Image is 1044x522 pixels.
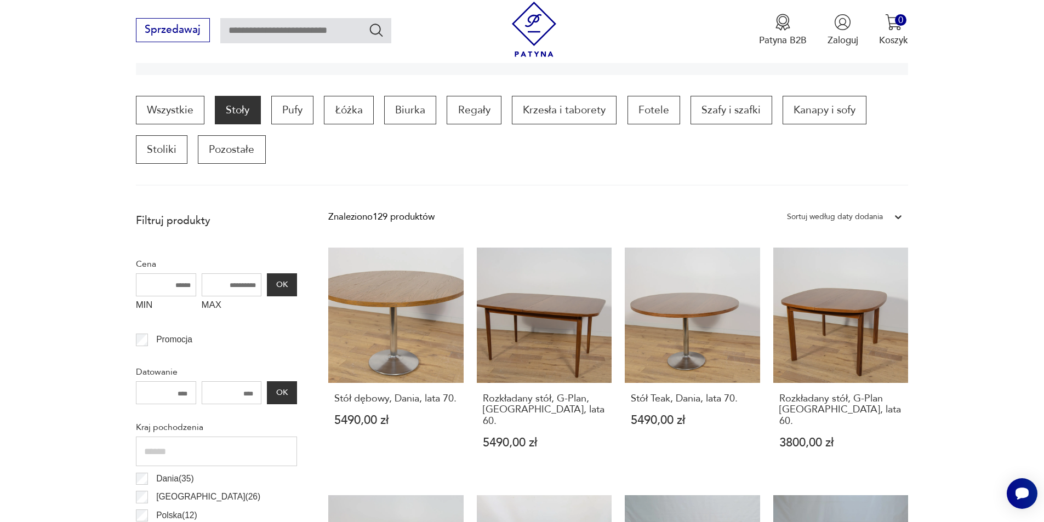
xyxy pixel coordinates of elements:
button: OK [267,381,296,404]
label: MIN [136,296,196,317]
button: OK [267,273,296,296]
p: 5490,00 zł [483,437,606,449]
a: Ikona medaluPatyna B2B [759,14,807,47]
p: Zaloguj [828,34,858,47]
img: Ikonka użytkownika [834,14,851,31]
a: Regały [447,96,501,124]
a: Biurka [384,96,436,124]
a: Stoliki [136,135,187,164]
h3: Stół dębowy, Dania, lata 70. [334,393,458,404]
a: Fotele [627,96,680,124]
iframe: Smartsupp widget button [1007,478,1037,509]
button: Szukaj [368,22,384,38]
p: Cena [136,257,297,271]
p: [GEOGRAPHIC_DATA] ( 26 ) [156,490,260,504]
p: 5490,00 zł [334,415,458,426]
div: 0 [895,14,906,26]
a: Kanapy i sofy [783,96,866,124]
p: Datowanie [136,365,297,379]
a: Pufy [271,96,313,124]
p: Filtruj produkty [136,214,297,228]
a: Wszystkie [136,96,204,124]
img: Ikona medalu [774,14,791,31]
p: 3800,00 zł [779,437,903,449]
p: Kraj pochodzenia [136,420,297,434]
img: Ikona koszyka [885,14,902,31]
div: Znaleziono 129 produktów [328,210,435,224]
a: Stół dębowy, Dania, lata 70.Stół dębowy, Dania, lata 70.5490,00 zł [328,248,464,474]
a: Stoły [215,96,260,124]
h3: Rozkładany stół, G-Plan, [GEOGRAPHIC_DATA], lata 60. [483,393,606,427]
a: Pozostałe [198,135,265,164]
a: Sprzedawaj [136,26,210,35]
img: Patyna - sklep z meblami i dekoracjami vintage [506,2,562,57]
button: Patyna B2B [759,14,807,47]
p: Promocja [156,332,192,347]
a: Rozkładany stół, G-Plan Wielka Brytania, lata 60.Rozkładany stół, G-Plan [GEOGRAPHIC_DATA], lata ... [773,248,909,474]
a: Stół Teak, Dania, lata 70.Stół Teak, Dania, lata 70.5490,00 zł [625,248,760,474]
a: Krzesła i taborety [512,96,617,124]
p: 5490,00 zł [631,415,754,426]
h3: Stół Teak, Dania, lata 70. [631,393,754,404]
button: Sprzedawaj [136,18,210,42]
label: MAX [202,296,262,317]
h3: Rozkładany stół, G-Plan [GEOGRAPHIC_DATA], lata 60. [779,393,903,427]
a: Rozkładany stół, G-Plan, Wielka Brytania, lata 60.Rozkładany stół, G-Plan, [GEOGRAPHIC_DATA], lat... [477,248,612,474]
p: Dania ( 35 ) [156,472,194,486]
a: Łóżka [324,96,373,124]
a: Szafy i szafki [691,96,772,124]
button: 0Koszyk [879,14,908,47]
div: Sortuj według daty dodania [787,210,883,224]
p: Patyna B2B [759,34,807,47]
p: Koszyk [879,34,908,47]
button: Zaloguj [828,14,858,47]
